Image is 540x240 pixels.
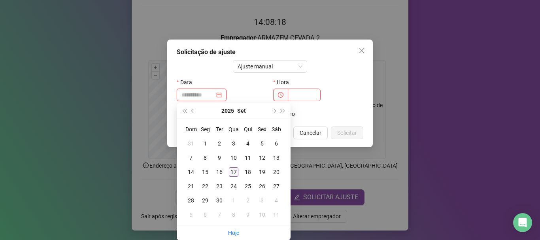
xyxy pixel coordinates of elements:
[272,181,281,191] div: 27
[272,167,281,177] div: 20
[184,165,198,179] td: 2025-09-14
[212,165,227,179] td: 2025-09-16
[269,136,283,151] td: 2025-09-06
[229,181,238,191] div: 24
[200,167,210,177] div: 15
[215,153,224,163] div: 9
[257,210,267,219] div: 10
[255,179,269,193] td: 2025-09-26
[269,165,283,179] td: 2025-09-20
[212,122,227,136] th: Ter
[184,193,198,208] td: 2025-09-28
[513,213,532,232] div: Open Intercom Messenger
[255,122,269,136] th: Sex
[215,181,224,191] div: 23
[229,210,238,219] div: 8
[227,179,241,193] td: 2025-09-24
[184,208,198,222] td: 2025-10-05
[227,193,241,208] td: 2025-10-01
[198,151,212,165] td: 2025-09-08
[300,129,321,137] span: Cancelar
[177,76,197,89] label: Data
[269,122,283,136] th: Sáb
[269,179,283,193] td: 2025-09-27
[243,153,253,163] div: 11
[257,167,267,177] div: 19
[184,151,198,165] td: 2025-09-07
[198,193,212,208] td: 2025-09-29
[212,136,227,151] td: 2025-09-02
[238,60,303,72] span: Ajuste manual
[272,210,281,219] div: 11
[243,196,253,205] div: 2
[243,139,253,148] div: 4
[279,103,287,119] button: super-next-year
[186,210,196,219] div: 5
[198,165,212,179] td: 2025-09-15
[272,139,281,148] div: 6
[227,165,241,179] td: 2025-09-17
[198,208,212,222] td: 2025-10-06
[200,196,210,205] div: 29
[221,103,234,119] button: year panel
[212,208,227,222] td: 2025-10-07
[184,179,198,193] td: 2025-09-21
[255,165,269,179] td: 2025-09-19
[177,47,363,57] div: Solicitação de ajuste
[198,136,212,151] td: 2025-09-01
[272,153,281,163] div: 13
[215,196,224,205] div: 30
[200,139,210,148] div: 1
[272,196,281,205] div: 4
[200,153,210,163] div: 8
[269,208,283,222] td: 2025-10-11
[186,167,196,177] div: 14
[212,151,227,165] td: 2025-09-09
[241,208,255,222] td: 2025-10-09
[227,151,241,165] td: 2025-09-10
[200,210,210,219] div: 6
[273,76,294,89] label: Hora
[255,208,269,222] td: 2025-10-10
[257,139,267,148] div: 5
[215,210,224,219] div: 7
[293,127,328,139] button: Cancelar
[269,193,283,208] td: 2025-10-04
[229,167,238,177] div: 17
[180,103,189,119] button: super-prev-year
[186,139,196,148] div: 31
[269,151,283,165] td: 2025-09-13
[229,196,238,205] div: 1
[243,210,253,219] div: 9
[241,122,255,136] th: Qui
[228,230,239,236] a: Hoje
[243,167,253,177] div: 18
[186,153,196,163] div: 7
[241,179,255,193] td: 2025-09-25
[241,151,255,165] td: 2025-09-11
[186,181,196,191] div: 21
[278,92,283,98] span: clock-circle
[359,47,365,54] span: close
[227,136,241,151] td: 2025-09-03
[237,103,246,119] button: month panel
[189,103,197,119] button: prev-year
[255,193,269,208] td: 2025-10-03
[257,196,267,205] div: 3
[255,151,269,165] td: 2025-09-12
[270,103,278,119] button: next-year
[229,153,238,163] div: 10
[184,122,198,136] th: Dom
[212,179,227,193] td: 2025-09-23
[255,136,269,151] td: 2025-09-05
[243,181,253,191] div: 25
[355,44,368,57] button: Close
[257,153,267,163] div: 12
[241,136,255,151] td: 2025-09-04
[198,179,212,193] td: 2025-09-22
[227,208,241,222] td: 2025-10-08
[241,165,255,179] td: 2025-09-18
[184,136,198,151] td: 2025-08-31
[331,127,363,139] button: Solicitar
[241,193,255,208] td: 2025-10-02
